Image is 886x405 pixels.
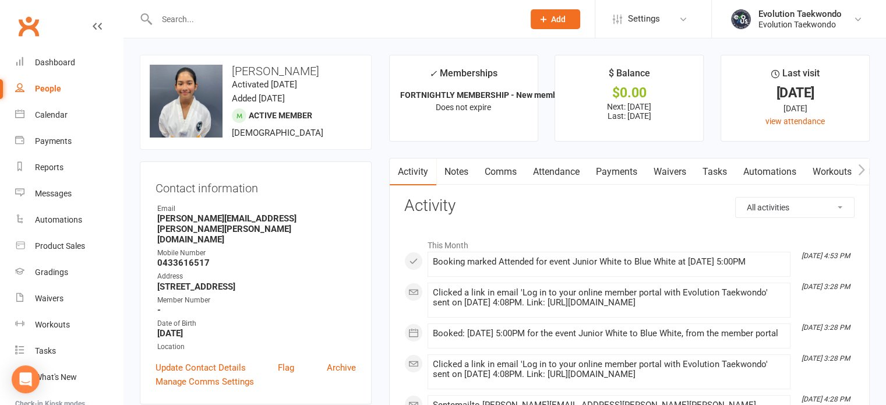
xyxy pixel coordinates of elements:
strong: [DATE] [157,328,356,339]
strong: [PERSON_NAME][EMAIL_ADDRESS][PERSON_NAME][PERSON_NAME][DOMAIN_NAME] [157,213,356,245]
a: Workouts [804,159,860,185]
a: Dashboard [15,50,123,76]
div: Reports [35,163,63,172]
div: Waivers [35,294,63,303]
li: This Month [404,233,855,252]
time: Added [DATE] [232,93,285,104]
a: Automations [15,207,123,233]
span: Settings [628,6,660,32]
a: Flag [278,361,294,375]
strong: 0433616517 [157,258,356,268]
div: $0.00 [566,87,693,99]
a: Archive [327,361,356,375]
span: [DEMOGRAPHIC_DATA] [232,128,323,138]
div: Messages [35,189,72,198]
time: Activated [DATE] [232,79,297,90]
a: Activity [390,159,436,185]
a: People [15,76,123,102]
a: Gradings [15,259,123,286]
a: Manage Comms Settings [156,375,254,389]
div: Calendar [35,110,68,119]
i: ✓ [429,68,437,79]
i: [DATE] 4:28 PM [802,395,850,403]
a: Automations [735,159,804,185]
div: Booking marked Attended for event Junior White to Blue White at [DATE] 5:00PM [433,257,785,267]
div: Gradings [35,267,68,277]
div: Automations [35,215,82,224]
img: image1747119635.png [150,65,223,138]
a: Payments [588,159,645,185]
span: Active member [249,111,312,120]
a: Payments [15,128,123,154]
button: Add [531,9,580,29]
a: Messages [15,181,123,207]
div: Location [157,341,356,353]
div: Product Sales [35,241,85,251]
div: Open Intercom Messenger [12,365,40,393]
a: Waivers [645,159,694,185]
a: Comms [476,159,525,185]
a: Tasks [15,338,123,364]
i: [DATE] 4:53 PM [802,252,850,260]
div: Mobile Number [157,248,356,259]
a: Tasks [694,159,735,185]
a: Update Contact Details [156,361,246,375]
div: Booked: [DATE] 5:00PM for the event Junior White to Blue White, from the member portal [433,329,785,339]
div: Evolution Taekwondo [758,19,842,30]
div: Clicked a link in email 'Log in to your online member portal with Evolution Taekwondo' sent on [D... [433,360,785,379]
div: Payments [35,136,72,146]
span: Does not expire [436,103,491,112]
i: [DATE] 3:28 PM [802,283,850,291]
div: Tasks [35,346,56,355]
div: Dashboard [35,58,75,67]
p: Next: [DATE] Last: [DATE] [566,102,693,121]
i: [DATE] 3:28 PM [802,323,850,332]
h3: Contact information [156,177,356,195]
div: [DATE] [732,87,859,99]
h3: [PERSON_NAME] [150,65,362,78]
div: Clicked a link in email 'Log in to your online member portal with Evolution Taekwondo' sent on [D... [433,288,785,308]
a: What's New [15,364,123,390]
strong: [STREET_ADDRESS] [157,281,356,292]
a: Calendar [15,102,123,128]
a: view attendance [765,117,825,126]
i: [DATE] 3:28 PM [802,354,850,362]
div: [DATE] [732,102,859,115]
div: Address [157,271,356,282]
strong: - [157,305,356,315]
a: Attendance [525,159,588,185]
div: Email [157,203,356,214]
span: Add [551,15,566,24]
div: Memberships [429,66,497,87]
div: $ Balance [609,66,650,87]
div: People [35,84,61,93]
a: Notes [436,159,476,185]
div: Date of Birth [157,318,356,329]
a: Clubworx [14,12,43,41]
a: Workouts [15,312,123,338]
div: Workouts [35,320,70,329]
input: Search... [153,11,516,27]
img: thumb_image1716958358.png [729,8,753,31]
a: Waivers [15,286,123,312]
div: Last visit [771,66,820,87]
div: What's New [35,372,77,382]
div: Evolution Taekwondo [758,9,842,19]
strong: FORTNIGHTLY MEMBERSHIP - New member packag... [400,90,601,100]
a: Product Sales [15,233,123,259]
a: Reports [15,154,123,181]
h3: Activity [404,197,855,215]
div: Member Number [157,295,356,306]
